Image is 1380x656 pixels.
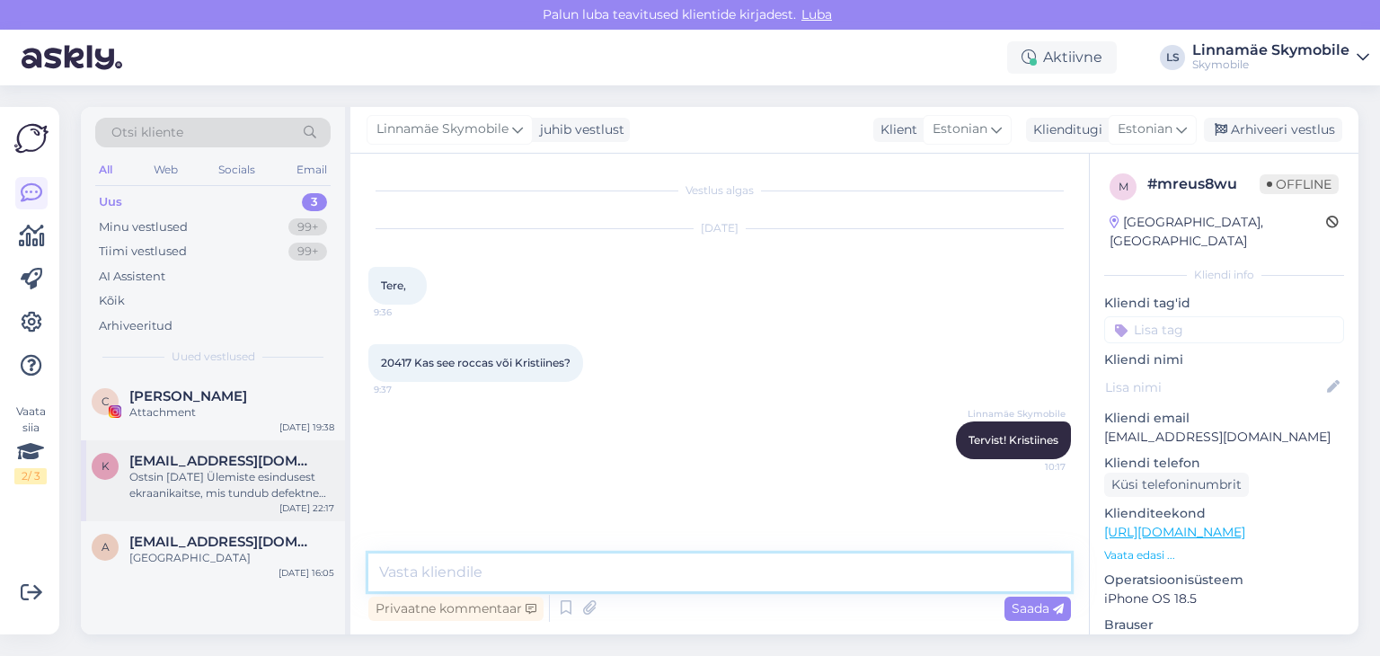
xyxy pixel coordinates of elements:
input: Lisa nimi [1105,377,1323,397]
span: Estonian [933,120,987,139]
p: Kliendi email [1104,409,1344,428]
div: Ostsin [DATE] Ülemiste esindusest ekraanikaitse, mis tundub defektne [PERSON_NAME] ta ekraanile. ... [129,469,334,501]
div: AI Assistent [99,268,165,286]
div: [DATE] 19:38 [279,421,334,434]
div: [DATE] [368,220,1071,236]
div: All [95,158,116,182]
div: 2 / 3 [14,468,47,484]
div: Socials [215,158,259,182]
span: Offline [1260,174,1339,194]
span: a [102,540,110,554]
input: Lisa tag [1104,316,1344,343]
div: Aktiivne [1007,41,1117,74]
span: Caroly [129,388,247,404]
div: Linnamäe Skymobile [1192,43,1349,58]
span: m [1119,180,1128,193]
div: Klient [873,120,917,139]
a: [URL][DOMAIN_NAME] [1104,524,1245,540]
p: Klienditeekond [1104,504,1344,523]
span: agosoots1@gmail.com [129,534,316,550]
p: Operatsioonisüsteem [1104,571,1344,590]
span: 9:37 [374,383,441,396]
div: [DATE] 22:17 [279,501,334,515]
div: Kõik [99,292,125,310]
div: Küsi telefoninumbrit [1104,473,1249,497]
div: Attachment [129,404,334,421]
div: 3 [302,193,327,211]
div: LS [1160,45,1185,70]
span: Saada [1012,600,1064,616]
img: Askly Logo [14,121,49,155]
p: Brauser [1104,616,1344,634]
div: Skymobile [1192,58,1349,72]
span: 20417 Kas see roccas või Kristiines? [381,356,571,369]
span: Luba [796,6,837,22]
div: juhib vestlust [533,120,624,139]
div: 99+ [288,218,327,236]
span: Linnamäe Skymobile [968,407,1066,421]
p: Kliendi telefon [1104,454,1344,473]
div: Vestlus algas [368,182,1071,199]
p: Vaata edasi ... [1104,547,1344,563]
div: Arhiveeritud [99,317,172,335]
a: Linnamäe SkymobileSkymobile [1192,43,1369,72]
span: C [102,394,110,408]
div: Minu vestlused [99,218,188,236]
p: [EMAIL_ADDRESS][DOMAIN_NAME] [1104,428,1344,447]
div: Vaata siia [14,403,47,484]
div: Uus [99,193,122,211]
div: [GEOGRAPHIC_DATA] [129,550,334,566]
p: iPhone OS 18.5 [1104,590,1344,608]
div: Kliendi info [1104,267,1344,283]
div: [GEOGRAPHIC_DATA], [GEOGRAPHIC_DATA] [1110,213,1326,251]
p: Kliendi tag'id [1104,294,1344,313]
span: karlroberttoome@gmail.com [129,453,316,469]
span: k [102,459,110,473]
div: Privaatne kommentaar [368,597,544,621]
div: Arhiveeri vestlus [1204,118,1342,142]
div: 99+ [288,243,327,261]
span: 10:17 [998,460,1066,474]
div: Klienditugi [1026,120,1102,139]
div: [DATE] 16:05 [279,566,334,580]
div: Web [150,158,181,182]
span: 9:36 [374,306,441,319]
div: Email [293,158,331,182]
div: Tiimi vestlused [99,243,187,261]
span: Tere, [381,279,406,292]
span: Estonian [1118,120,1172,139]
span: Linnamäe Skymobile [376,120,509,139]
span: Uued vestlused [172,349,255,365]
span: Tervist! Kristiines [969,433,1058,447]
p: Kliendi nimi [1104,350,1344,369]
div: # mreus8wu [1147,173,1260,195]
span: Otsi kliente [111,123,183,142]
